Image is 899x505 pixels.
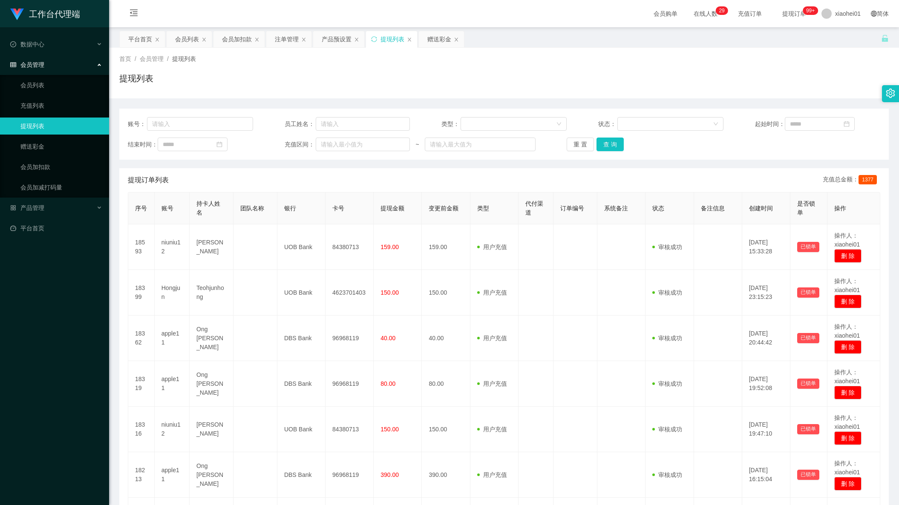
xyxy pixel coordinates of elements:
button: 已锁单 [797,287,819,298]
div: 会员列表 [175,31,199,47]
td: apple11 [155,452,190,498]
span: 数据中心 [10,41,44,48]
button: 已锁单 [797,333,819,343]
a: 图标: dashboard平台首页 [10,220,102,237]
span: 状态： [598,120,618,129]
sup: 1021 [803,6,818,15]
td: Teohjunhong [190,270,233,316]
span: 操作 [834,205,846,212]
span: 产品管理 [10,204,44,211]
span: 用户充值 [477,426,507,433]
div: 赠送彩金 [427,31,451,47]
input: 请输入 [316,117,410,131]
i: 图标: close [155,37,160,42]
span: 审核成功 [652,426,682,433]
td: 18362 [128,316,155,361]
button: 已锁单 [797,424,819,434]
span: 团队名称 [240,205,264,212]
div: 平台首页 [128,31,152,47]
span: 1377 [859,175,877,184]
td: 84380713 [326,407,374,452]
td: 96968119 [326,452,374,498]
td: 4623701403 [326,270,374,316]
span: 类型 [477,205,489,212]
span: 员工姓名： [285,120,316,129]
span: 订单编号 [560,205,584,212]
td: DBS Bank [277,361,326,407]
td: Ong [PERSON_NAME] [190,452,233,498]
td: 150.00 [422,407,470,452]
span: 序号 [135,205,147,212]
i: 图标: table [10,62,16,68]
span: 操作人：xiaohei01 [834,278,860,293]
span: 操作人：xiaohei01 [834,460,860,476]
i: 图标: calendar [844,121,850,127]
td: 40.00 [422,316,470,361]
td: niuniu12 [155,407,190,452]
td: UOB Bank [277,270,326,316]
i: 图标: calendar [216,141,222,147]
span: 备注信息 [701,205,725,212]
span: 40.00 [380,335,395,341]
button: 删 除 [834,249,862,263]
td: UOB Bank [277,224,326,270]
i: 图标: appstore-o [10,205,16,211]
td: 96968119 [326,361,374,407]
td: 18213 [128,452,155,498]
div: 产品预设置 [322,31,352,47]
span: 会员管理 [140,55,164,62]
a: 会员列表 [20,77,102,94]
span: 操作人：xiaohei01 [834,323,860,339]
div: 提现列表 [380,31,404,47]
span: / [135,55,136,62]
a: 会员加扣款 [20,158,102,175]
i: 图标: sync [371,36,377,42]
span: ~ [410,140,425,149]
td: Ong [PERSON_NAME] [190,316,233,361]
button: 已锁单 [797,379,819,389]
span: 类型： [441,120,461,129]
span: 用户充值 [477,289,507,296]
span: 代付渠道 [525,200,543,216]
span: 起始时间： [755,120,785,129]
i: 图标: close [301,37,306,42]
i: 图标: down [556,121,562,127]
td: [DATE] 16:15:04 [742,452,790,498]
a: 充值列表 [20,97,102,114]
i: 图标: unlock [881,34,889,42]
span: 操作人：xiaohei01 [834,369,860,384]
td: 84380713 [326,224,374,270]
span: 390.00 [380,471,399,478]
img: logo.9652507e.png [10,9,24,20]
i: 图标: close [354,37,359,42]
td: DBS Bank [277,452,326,498]
td: Hongjun [155,270,190,316]
span: 用户充值 [477,471,507,478]
td: 18399 [128,270,155,316]
sup: 29 [715,6,728,15]
button: 删 除 [834,431,862,445]
span: 审核成功 [652,335,682,341]
td: 18593 [128,224,155,270]
i: 图标: menu-fold [119,0,148,28]
i: 图标: check-circle-o [10,41,16,47]
span: 卡号 [332,205,344,212]
span: 操作人：xiaohei01 [834,232,860,248]
i: 图标: close [202,37,207,42]
td: UOB Bank [277,407,326,452]
td: DBS Bank [277,316,326,361]
span: 操作人：xiaohei01 [834,414,860,430]
td: apple11 [155,316,190,361]
td: 18319 [128,361,155,407]
span: 状态 [652,205,664,212]
span: 审核成功 [652,289,682,296]
h1: 工作台代理端 [29,0,80,28]
input: 请输入最大值为 [425,138,535,151]
td: niuniu12 [155,224,190,270]
td: 159.00 [422,224,470,270]
td: [DATE] 19:52:08 [742,361,790,407]
td: [DATE] 23:15:23 [742,270,790,316]
span: 充值订单 [734,11,766,17]
input: 请输入最小值为 [316,138,410,151]
span: 提现订单列表 [128,175,169,185]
